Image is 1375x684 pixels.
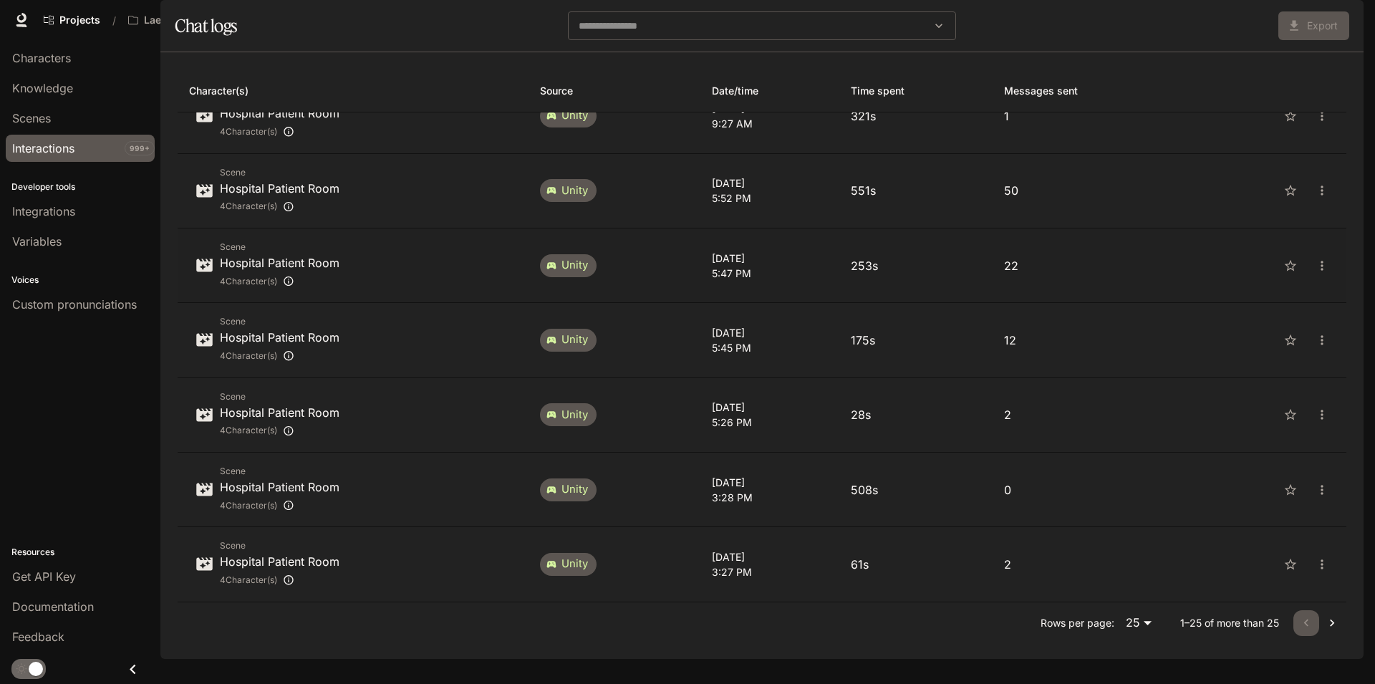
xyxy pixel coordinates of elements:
[220,464,339,478] span: Scene
[37,6,107,34] a: Go to projects
[712,175,828,191] p: [DATE]
[107,13,122,28] div: /
[1309,551,1335,577] button: close
[1278,17,1349,32] span: Coming soon
[220,390,339,404] span: Scene
[1278,402,1303,428] button: Favorite
[1278,327,1303,353] button: Favorite
[712,564,828,579] p: 3:27 PM
[712,266,828,281] p: 5:47 PM
[220,125,277,139] span: 4 Character(s)
[59,14,100,27] span: Projects
[220,105,339,122] p: Hospital Patient Room
[220,498,277,513] span: 4 Character(s)
[1278,103,1303,129] button: Favorite
[712,251,828,266] p: [DATE]
[712,549,828,564] p: [DATE]
[220,271,339,291] div: James Turner, Monique Turner, James Test, James Turner (copy)
[553,408,597,423] span: unity
[220,180,339,197] p: Hospital Patient Room
[553,258,597,273] span: unity
[553,557,597,572] span: unity
[1309,477,1335,503] button: close
[1309,253,1335,279] button: close
[220,197,339,216] div: James Turner, Monique Turner, James Test, James Turner (copy)
[1004,182,1174,199] p: 50
[220,539,339,553] span: Scene
[220,274,277,289] span: 4 Character(s)
[220,346,339,365] div: James Turner, Monique Turner, James Test, James Turner (copy)
[220,240,339,254] span: Scene
[220,349,277,363] span: 4 Character(s)
[1278,477,1303,503] button: Favorite
[851,556,981,573] p: 61s
[1004,556,1174,573] p: 2
[220,404,339,421] p: Hospital Patient Room
[553,332,597,347] span: unity
[220,254,339,271] p: Hospital Patient Room
[1309,178,1335,203] button: close
[1309,103,1335,129] button: close
[851,182,981,199] p: 551s
[175,11,237,40] h1: Chat logs
[851,107,981,125] p: 321s
[1004,257,1174,274] p: 22
[220,478,339,496] p: Hospital Patient Room
[851,332,981,349] p: 175s
[220,496,339,515] div: James Turner, Monique Turner, James Test, James Turner (copy)
[1004,332,1174,349] p: 12
[712,415,828,430] p: 5:26 PM
[712,325,828,340] p: [DATE]
[1278,253,1303,279] button: Favorite
[220,329,339,346] p: Hospital Patient Room
[851,406,981,423] p: 28s
[712,475,828,490] p: [DATE]
[122,6,203,34] button: Open workspace menu
[712,340,828,355] p: 5:45 PM
[1278,551,1303,577] button: Favorite
[553,108,597,123] span: unity
[220,423,277,438] span: 4 Character(s)
[553,183,597,198] span: unity
[220,421,339,440] div: James Turner, Monique Turner, James Test, James Turner (copy)
[553,482,597,497] span: unity
[220,573,277,587] span: 4 Character(s)
[1004,107,1174,125] p: 1
[1309,402,1335,428] button: close
[1180,616,1279,630] p: 1–25 of more than 25
[929,16,949,36] button: Open
[1319,610,1345,636] button: Go to next page
[220,314,339,329] span: Scene
[220,199,277,213] span: 4 Character(s)
[712,490,828,505] p: 3:28 PM
[851,481,981,498] p: 508s
[712,191,828,206] p: 5:52 PM
[220,570,339,589] div: James Turner, Monique Turner, James Test, James Turner (copy)
[1120,612,1157,635] div: 25
[220,165,339,180] span: Scene
[1004,481,1174,498] p: 0
[1278,178,1303,203] button: Favorite
[712,116,828,131] p: 9:27 AM
[220,553,339,570] p: Hospital Patient Room
[220,122,339,141] div: James Turner, Monique Turner, James Test, James Turner (copy)
[1041,616,1114,630] p: Rows per page:
[712,400,828,415] p: [DATE]
[1309,327,1335,353] button: close
[851,257,981,274] p: 253s
[144,14,180,27] p: Laerdal
[1004,406,1174,423] p: 2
